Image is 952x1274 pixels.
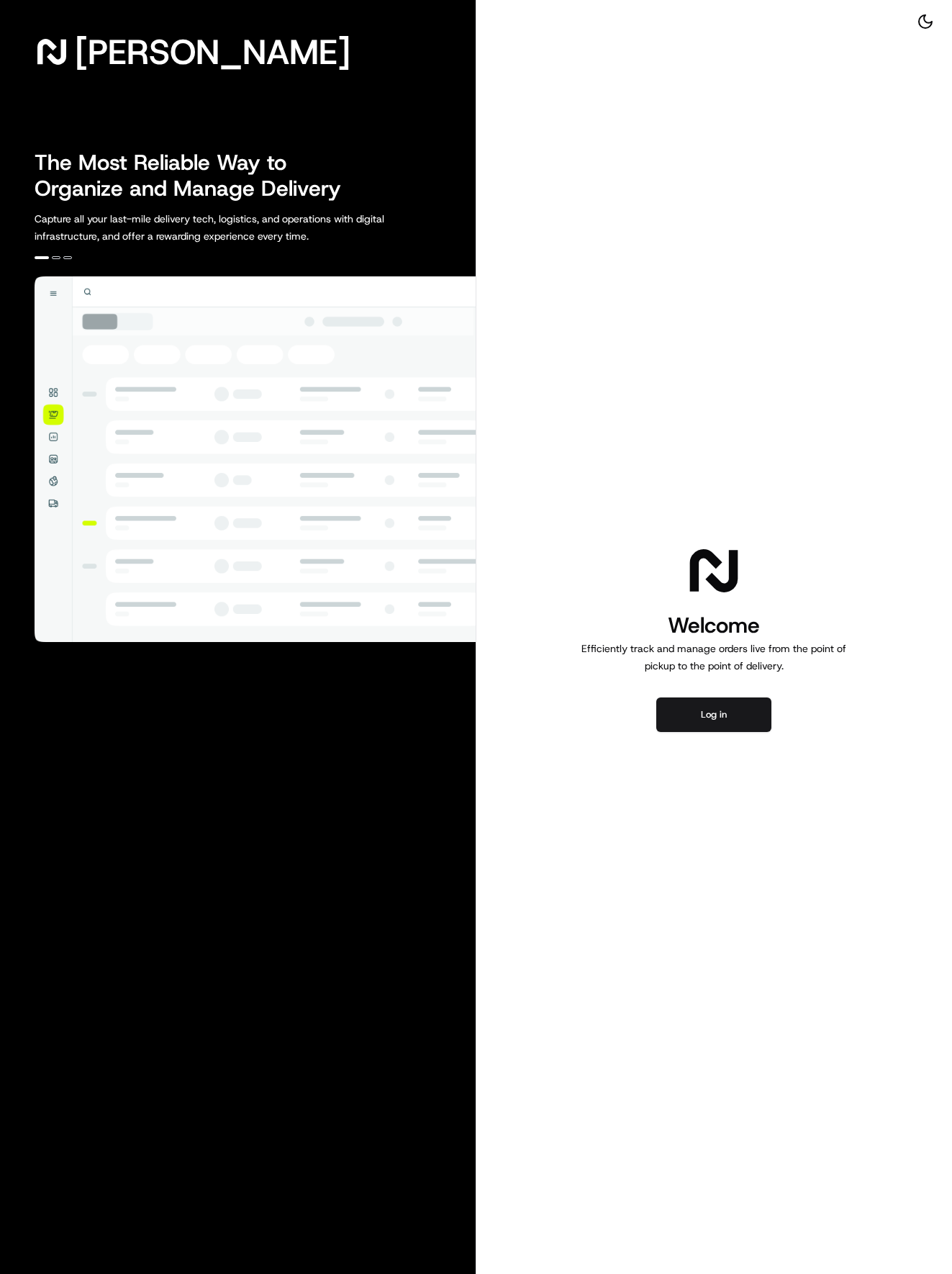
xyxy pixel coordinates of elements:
img: illustration [35,276,476,642]
button: Log in [656,697,771,732]
h2: The Most Reliable Way to Organize and Manage Delivery [35,150,357,202]
h1: Welcome [576,611,852,640]
p: Capture all your last-mile delivery tech, logistics, and operations with digital infrastructure, ... [35,210,449,245]
p: Efficiently track and manage orders live from the point of pickup to the point of delivery. [576,640,852,674]
span: [PERSON_NAME] [75,37,350,66]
